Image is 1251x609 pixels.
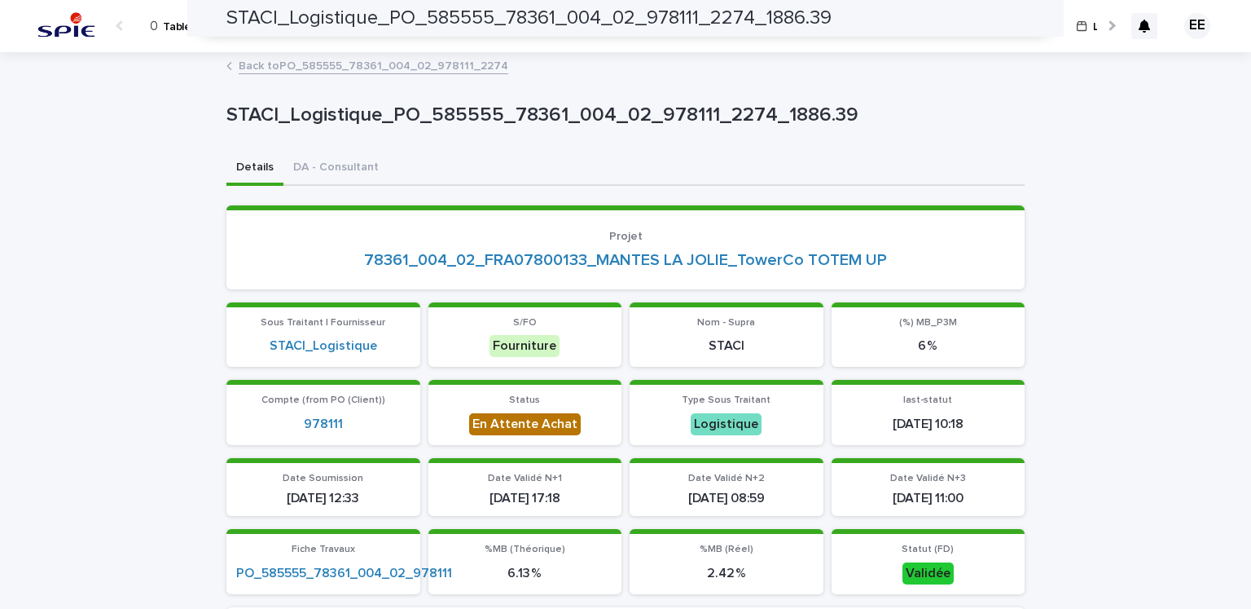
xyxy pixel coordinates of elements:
[226,152,283,186] button: Details
[639,566,814,581] p: 2.42 %
[438,491,612,506] p: [DATE] 17:18
[691,413,762,435] div: Logistique
[33,10,100,42] img: svstPd6MQfCT1uX1QGkG
[304,417,343,432] a: 978111
[513,318,537,328] span: S/FO
[239,55,508,74] a: Back toPO_585555_78361_004_02_978111_2274
[469,413,581,435] div: En Attente Achat
[902,563,954,585] div: Validée
[639,491,814,506] p: [DATE] 08:59
[903,395,952,405] span: last-statut
[609,231,643,242] span: Projet
[270,338,377,354] a: STACI_Logistique
[364,250,887,270] a: 78361_004_02_FRA07800133_MANTES LA JOLIE_TowerCo TOTEM UP
[438,566,612,581] p: 6.13 %
[1184,13,1210,39] div: EE
[261,318,385,328] span: Sous Traitant | Fournisseur
[292,545,355,554] span: Fiche Travaux
[902,545,954,554] span: Statut (FD)
[688,474,765,483] span: Date Validé N+2
[283,474,363,483] span: Date Soumission
[841,417,1016,432] p: [DATE] 10:18
[899,318,957,328] span: (%) MB_P3M
[841,491,1016,506] p: [DATE] 11:00
[489,335,560,357] div: Fourniture
[682,395,770,405] span: Type Sous Traitant
[639,338,814,354] p: STACI
[841,338,1016,354] p: 6 %
[700,545,753,554] span: %MB (Réel)
[509,395,540,405] span: Status
[236,491,410,506] p: [DATE] 12:33
[485,545,565,554] span: %MB (Théorique)
[890,474,966,483] span: Date Validé N+3
[488,474,562,483] span: Date Validé N+1
[226,104,1018,127] p: STACI_Logistique_PO_585555_78361_004_02_978111_2274_1886.39
[283,152,388,186] button: DA - Consultant
[697,318,755,328] span: Nom - Supra
[236,566,452,581] a: PO_585555_78361_004_02_978111
[261,395,385,405] span: Compte (from PO (Client))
